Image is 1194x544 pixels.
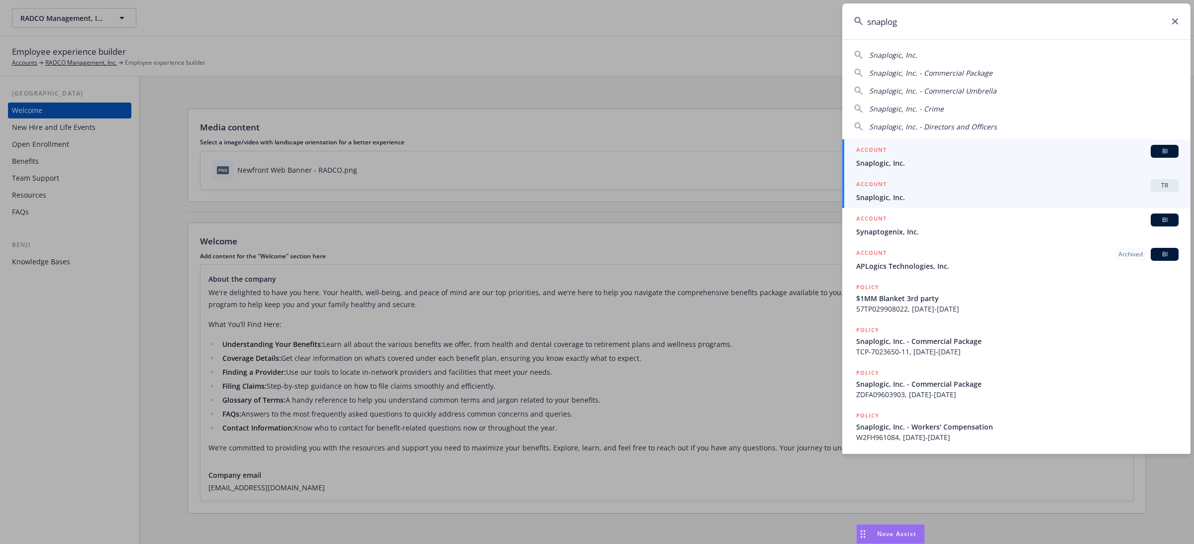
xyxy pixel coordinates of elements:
span: BI [1155,250,1175,259]
span: BI [1155,147,1175,156]
a: ACCOUNTBISnaplogic, Inc. [842,139,1191,174]
span: Snaplogic, Inc. [869,50,917,60]
span: W2FH961084, [DATE]-[DATE] [856,432,1179,442]
h5: ACCOUNT [856,145,887,157]
span: Synaptogenix, Inc. [856,226,1179,237]
a: POLICYSnaplogic, Inc. - Workers' CompensationW2FH961084, [DATE]-[DATE] [842,405,1191,448]
span: Snaplogic, Inc. [856,158,1179,168]
span: Snaplogic, Inc. - Commercial Package [869,68,993,78]
a: POLICY$1MM Blanket 3rd party57TP029908022, [DATE]-[DATE] [842,277,1191,320]
span: Snaplogic, Inc. - Crime [869,104,944,113]
h5: POLICY [856,368,879,378]
span: Snaplogic, Inc. - Commercial Package [856,379,1179,389]
span: TR [1155,181,1175,190]
span: BI [1155,216,1175,224]
span: Snaplogic, Inc. - Workers' Compensation [856,422,1179,432]
span: Snaplogic, Inc. - Commercial Package [856,336,1179,346]
div: Drag to move [857,525,869,544]
h5: POLICY [856,325,879,335]
h5: POLICY [856,411,879,421]
span: Snaplogic, Inc. [856,192,1179,203]
span: ZDFA09603903, [DATE]-[DATE] [856,389,1179,400]
a: ACCOUNTArchivedBIAPLogics Technologies, Inc. [842,242,1191,277]
span: APLogics Technologies, Inc. [856,261,1179,271]
a: ACCOUNTTRSnaplogic, Inc. [842,174,1191,208]
span: Archived [1118,250,1143,259]
input: Search... [842,3,1191,39]
h5: POLICY [856,282,879,292]
a: POLICYSnaplogic, Inc. - Commercial PackageZDFA09603903, [DATE]-[DATE] [842,362,1191,405]
a: POLICY [842,448,1191,491]
h5: POLICY [856,453,879,463]
button: Nova Assist [856,524,925,544]
a: POLICYSnaplogic, Inc. - Commercial PackageTCP-7023650-11, [DATE]-[DATE] [842,320,1191,362]
span: Nova Assist [877,530,916,538]
h5: ACCOUNT [856,179,887,191]
a: ACCOUNTBISynaptogenix, Inc. [842,208,1191,242]
span: 57TP029908022, [DATE]-[DATE] [856,304,1179,314]
span: Snaplogic, Inc. - Commercial Umbrella [869,86,996,96]
h5: ACCOUNT [856,248,887,260]
span: TCP-7023650-11, [DATE]-[DATE] [856,346,1179,357]
h5: ACCOUNT [856,214,887,225]
span: Snaplogic, Inc. - Directors and Officers [869,122,997,131]
span: $1MM Blanket 3rd party [856,293,1179,304]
